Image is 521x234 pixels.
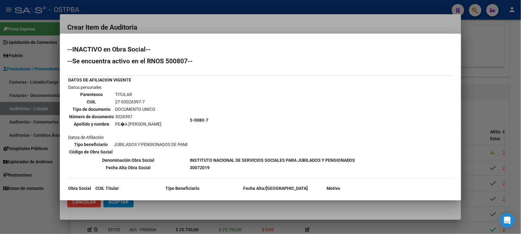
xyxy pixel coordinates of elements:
b: 30072019 [190,165,210,170]
div: Open Intercom Messenger [500,213,515,228]
th: Tipo Beneficiario [123,185,242,192]
td: 3026597 [115,113,162,120]
th: Número de documento [69,113,114,120]
td: DOCUMENTO UNICO [115,106,162,113]
th: Apellido y nombre [69,121,114,127]
td: INFORMADA POR LA O.S. [309,192,358,199]
td: JUBILADOS Y PENSIONADOS DE PAMI [114,141,188,148]
th: Fecha Alta Obra Social [68,164,189,171]
td: 01-07-2003/30-06-2019 [243,192,308,199]
td: JUBILADOS DEL SISTEMA NACIONAL DEL SEGURO DE SALUD [123,192,242,199]
td: TITULAR [115,91,162,98]
th: CUIL Titular [92,185,122,192]
b: DATOS DE AFILIACION VIGENTE [68,77,131,82]
b: INSTITUTO NACIONAL DE SERVICIOS SOCIALES PARA JUBILADOS Y PENSIONADOS [190,158,355,163]
th: CUIL [69,98,114,105]
th: Motivo [309,185,358,192]
td: Datos personales Datos de Afiliación [68,84,189,156]
th: Obra Social [68,185,91,192]
td: 27-03026597-7 [115,98,162,105]
b: 5-0080-7 [190,118,208,123]
th: Tipo beneficiario [69,141,113,148]
h2: --INACTIVO en Obra Social-- [67,46,454,52]
td: 27-03026597-7 [92,192,122,199]
td: PE�A [PERSON_NAME] [115,121,162,127]
h2: --Se encuentra activo en el RNOS 500807-- [67,58,454,64]
th: Denominación Obra Social [68,157,189,164]
th: Tipo de documento [69,106,114,113]
th: Código de Obra Social [69,148,113,155]
td: 1-1510-2 [68,192,91,199]
th: Parentesco [69,91,114,98]
th: Fecha Alta/[GEOGRAPHIC_DATA] [243,185,308,192]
